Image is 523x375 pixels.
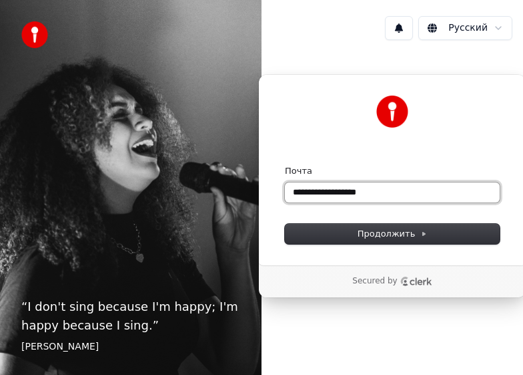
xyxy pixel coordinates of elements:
button: Продолжить [285,224,500,244]
footer: [PERSON_NAME] [21,340,240,354]
label: Почта [285,165,312,177]
img: youka [21,21,48,48]
p: Secured by [352,276,397,287]
a: Clerk logo [400,277,432,286]
p: “ I don't sing because I'm happy; I'm happy because I sing. ” [21,297,240,335]
span: Продолжить [358,228,428,240]
img: Youka [376,96,408,128]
